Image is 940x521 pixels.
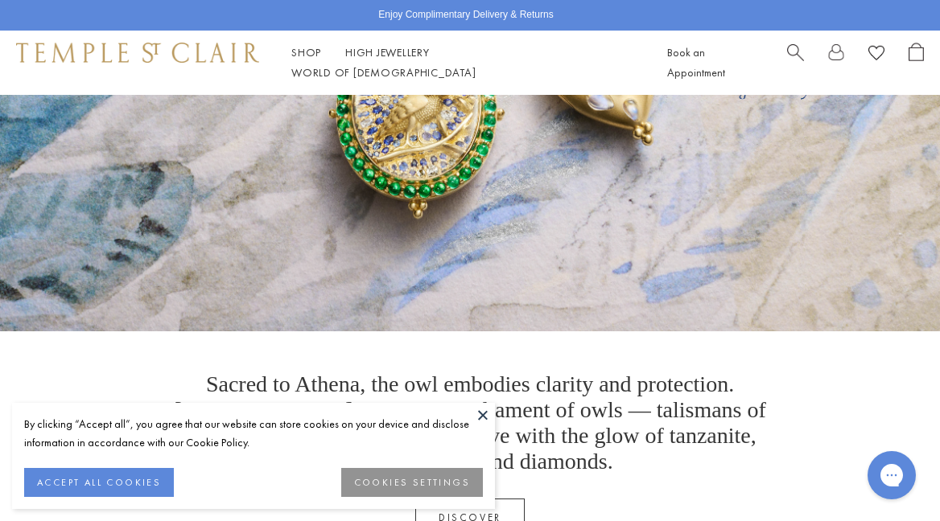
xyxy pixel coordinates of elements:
img: Temple St. Clair [16,43,259,62]
p: Enjoy Complimentary Delivery & Returns [378,7,553,23]
a: High JewelleryHigh Jewellery [345,45,430,59]
div: By clicking “Accept all”, you agree that our website can store cookies on your device and disclos... [24,415,483,452]
button: ACCEPT ALL COOKIES [24,468,174,497]
nav: Main navigation [291,43,631,83]
a: Book an Appointment [667,45,725,80]
p: Sacred to Athena, the owl embodies clarity and protection. [PERSON_NAME] presents a parliament of... [168,371,772,474]
button: COOKIES SETTINGS [341,468,483,497]
a: View Wishlist [868,43,884,68]
a: Search [787,43,804,83]
a: Open Shopping Bag [909,43,924,83]
iframe: Gorgias live chat messenger [860,445,924,505]
a: ShopShop [291,45,321,59]
a: World of [DEMOGRAPHIC_DATA]World of [DEMOGRAPHIC_DATA] [291,65,476,80]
